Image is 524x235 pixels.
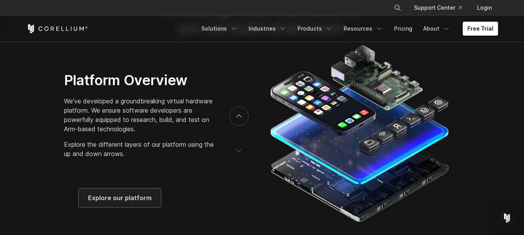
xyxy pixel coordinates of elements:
a: Login [471,1,498,15]
a: Products [293,22,337,36]
a: Solutions [197,22,242,36]
a: Resources [339,22,388,36]
span: Explore our platform [88,193,152,202]
a: Support Center [408,1,468,15]
h3: Platform Overview [64,72,214,89]
button: Search [391,1,405,15]
div: Open Intercom Messenger [498,209,516,227]
p: Explore the different layers of our platform using the up and down arrows. [64,140,214,158]
div: Navigation Menu [384,1,498,15]
a: Pricing [389,22,417,36]
button: previous [229,141,249,161]
a: Industries [244,22,291,36]
a: Free Trial [463,22,498,36]
button: next [229,106,249,126]
img: Corellium_Platform_RPI_Full_470 [266,43,451,225]
div: Navigation Menu [197,22,498,36]
a: Explore our platform [79,189,161,207]
p: We've developed a groundbreaking virtual hardware platform. We ensure software developers are pow... [64,96,214,134]
a: About [419,22,455,36]
a: Corellium Home [26,24,88,33]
